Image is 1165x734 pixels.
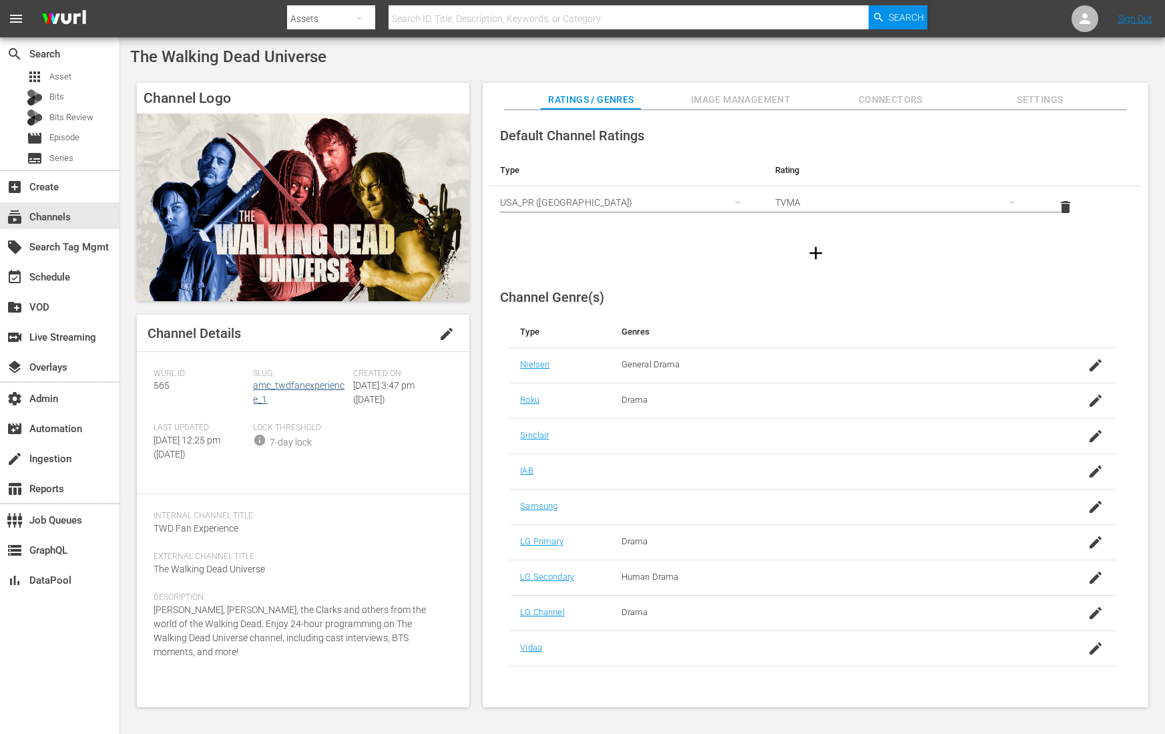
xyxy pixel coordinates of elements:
table: simple table [489,154,1142,228]
span: Series [49,152,73,165]
a: LG Secondary [520,572,574,582]
a: LG Channel [520,607,564,617]
span: Episode [49,131,79,144]
span: The Walking Dead Universe [130,47,326,66]
span: Channels [7,209,23,225]
span: Automation [7,421,23,437]
span: [PERSON_NAME], [PERSON_NAME], the Clarks and others from the world of the Walking Dead. Enjoy 24-... [154,604,426,657]
span: Series [27,150,43,166]
span: Channel Details [148,325,241,341]
span: Ingestion [7,451,23,467]
span: Lock Threshold: [253,423,346,433]
span: Asset [49,70,71,83]
th: Type [489,154,764,186]
span: Channel Genre(s) [500,289,604,305]
span: The Walking Dead Universe [154,564,265,574]
span: Default Channel Ratings [500,128,644,144]
a: Nielsen [520,359,549,369]
img: ans4CAIJ8jUAAAAAAAAAAAAAAAAAAAAAAAAgQb4GAAAAAAAAAAAAAAAAAAAAAAAAJMjXAAAAAAAAAAAAAAAAAAAAAAAAgAT5G... [32,3,96,35]
span: info [253,433,266,447]
span: Schedule [7,269,23,285]
a: Samsung [520,501,557,511]
span: menu [8,11,24,27]
span: Description: [154,592,446,603]
span: DataPool [7,572,23,588]
div: USA_PR ([GEOGRAPHIC_DATA]) [500,184,753,221]
span: Settings [990,91,1090,108]
a: LG Primary [520,536,563,546]
span: Live Streaming [7,329,23,345]
span: Ratings / Genres [541,91,641,108]
button: edit [431,318,463,350]
div: 7-day lock [270,435,312,449]
button: delete [1050,191,1082,223]
button: Search [869,5,927,29]
span: Overlays [7,359,23,375]
span: 565 [154,380,170,391]
h4: Channel Logo [137,83,469,114]
span: Search [889,5,924,29]
a: Sign Out [1118,13,1152,24]
th: Genres [611,316,1049,348]
span: Last Updated: [154,423,246,433]
span: Connectors [841,91,941,108]
span: [DATE] 12:25 pm ([DATE]) [154,435,220,460]
span: Search [7,46,23,62]
span: Asset [27,69,43,85]
th: Rating [764,154,1039,186]
span: Search Tag Mgmt [7,239,23,255]
a: Roku [520,395,539,405]
span: Job Queues [7,512,23,528]
span: Create [7,179,23,195]
span: delete [1058,199,1074,215]
span: Bits Review [49,111,93,124]
span: Slug: [253,369,346,379]
span: VOD [7,299,23,315]
a: amc_twdfanexperience_1 [253,380,344,405]
span: Episode [27,130,43,146]
div: Bits [27,89,43,106]
span: [DATE] 3:47 pm ([DATE]) [353,380,415,405]
div: TVMA [775,184,1028,221]
span: TWD Fan Experience [154,523,238,534]
span: GraphQL [7,542,23,558]
span: Reports [7,481,23,497]
span: Image Management [691,91,791,108]
span: Wurl ID: [154,369,246,379]
a: IAB [520,466,533,476]
th: Type [509,316,610,348]
a: Sinclair [520,430,549,440]
span: Bits [49,90,64,104]
img: The Walking Dead Universe [137,114,469,301]
span: Admin [7,391,23,407]
div: Bits Review [27,110,43,126]
a: Vidaa [520,643,542,653]
span: edit [439,326,455,342]
span: Internal Channel Title: [154,511,446,522]
span: External Channel Title: [154,552,446,562]
span: Created On: [353,369,446,379]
